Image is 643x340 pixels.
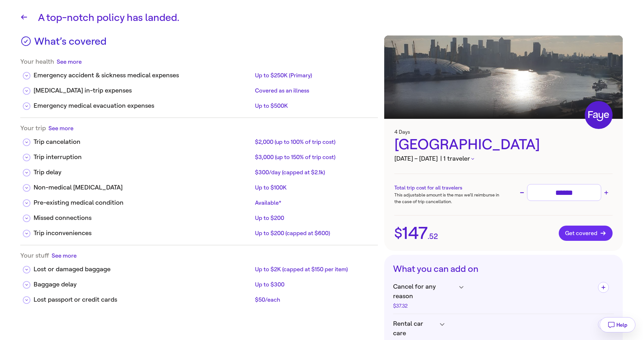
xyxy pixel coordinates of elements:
[518,189,526,196] button: Decrease trip cost
[440,154,474,164] button: | 1 traveler
[394,184,503,192] h3: Total trip cost for all travelers
[20,252,378,260] div: Your stuff
[394,192,503,205] p: This adjustable amount is the max we’ll reimburse in the case of trip cancellation.
[565,230,606,236] span: Get covered
[530,187,598,198] input: Trip cost
[255,199,373,207] div: Available*
[394,135,613,154] div: [GEOGRAPHIC_DATA]
[34,152,252,162] div: Trip interruption
[394,227,402,240] span: $
[598,319,609,330] button: Add Rental car care
[393,264,614,274] h3: What you can add on
[20,96,378,111] div: Emergency medical evacuation expensesUp to $500K
[602,189,610,196] button: Increase trip cost
[402,225,428,242] span: 147
[38,10,623,25] h1: A top-notch policy has landed.
[393,282,593,309] h4: Cancel for any reason$37.32
[559,226,613,241] button: Get covered
[20,58,378,66] div: Your health
[255,102,373,110] div: Up to $500K
[393,282,456,301] span: Cancel for any reason
[394,154,613,164] h3: [DATE] – [DATE]
[34,280,252,289] div: Baggage delay
[34,265,252,274] div: Lost or damaged baggage
[255,153,373,161] div: $3,000 (up to 150% of trip cost)
[255,214,373,222] div: Up to $200
[393,304,456,309] div: $37.32
[20,275,378,290] div: Baggage delayUp to $300
[255,266,373,273] div: Up to $2K (capped at $150 per item)
[428,233,429,240] span: .
[34,168,252,177] div: Trip delay
[20,147,378,163] div: Trip interruption$3,000 (up to 150% of trip cost)
[34,213,252,223] div: Missed connections
[34,101,252,111] div: Emergency medical evacuation expenses
[255,281,373,288] div: Up to $300
[20,124,378,132] div: Your trip
[20,223,378,239] div: Trip inconveniencesUp to $200 (capped at $600)
[255,169,373,176] div: $300/day (capped at $2.1k)
[600,317,635,332] button: Help
[616,322,627,328] span: Help
[394,129,613,135] h3: 4 Days
[393,319,437,338] span: Rental car care
[20,208,378,223] div: Missed connectionsUp to $200
[20,132,378,147] div: Trip cancelation$2,000 (up to 100% of trip cost)
[20,260,378,275] div: Lost or damaged baggageUp to $2K (capped at $150 per item)
[34,35,106,51] h3: What’s covered
[34,198,252,208] div: Pre-existing medical condition
[34,137,252,147] div: Trip cancelation
[34,228,252,238] div: Trip inconveniences
[255,87,373,94] div: Covered as an illness
[34,295,252,305] div: Lost passport or credit cards
[34,86,252,95] div: [MEDICAL_DATA] in-trip expenses
[20,163,378,178] div: Trip delay$300/day (capped at $2.1k)
[57,58,82,66] button: See more
[255,229,373,237] div: Up to $200 (capped at $600)
[255,296,373,304] div: $50/each
[20,178,378,193] div: Non-medical [MEDICAL_DATA]Up to $100K
[20,290,378,305] div: Lost passport or credit cards$50/each
[255,184,373,191] div: Up to $100K
[52,252,77,260] button: See more
[598,282,609,293] button: Add Cancel for any reason
[20,81,378,96] div: [MEDICAL_DATA] in-trip expensesCovered as an illness
[20,66,378,81] div: Emergency accident & sickness medical expensesUp to $250K (Primary)
[255,72,373,79] div: Up to $250K (Primary)
[34,71,252,80] div: Emergency accident & sickness medical expenses
[34,183,252,192] div: Non-medical [MEDICAL_DATA]
[429,233,438,240] span: 52
[48,124,73,132] button: See more
[20,193,378,208] div: Pre-existing medical conditionAvailable*
[255,138,373,146] div: $2,000 (up to 100% of trip cost)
